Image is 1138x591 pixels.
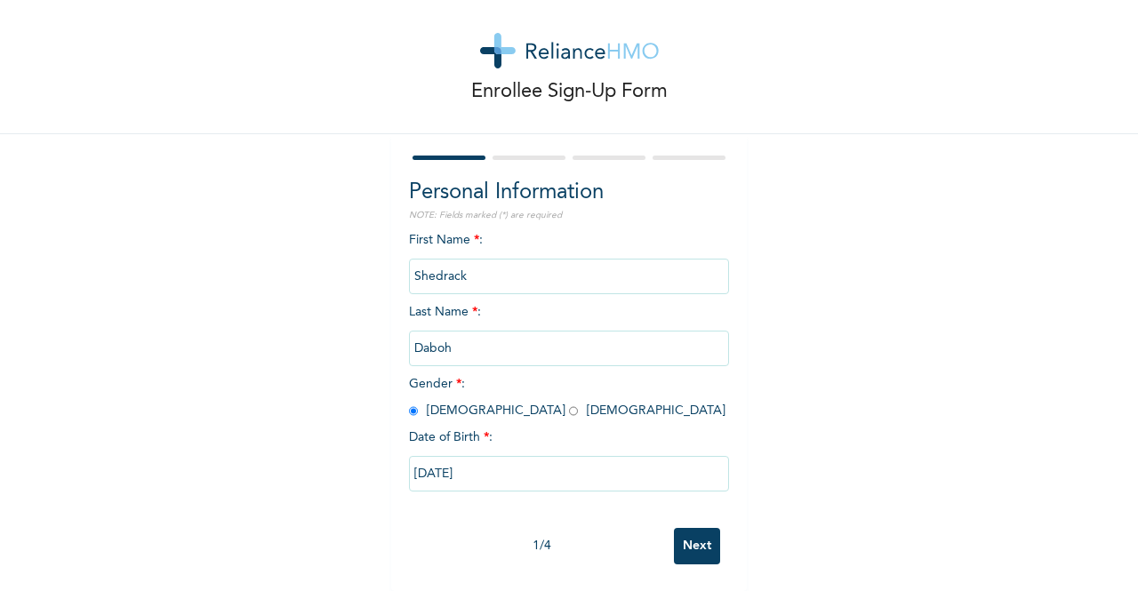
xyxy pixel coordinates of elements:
[409,378,725,417] span: Gender : [DEMOGRAPHIC_DATA] [DEMOGRAPHIC_DATA]
[409,209,729,222] p: NOTE: Fields marked (*) are required
[409,177,729,209] h2: Personal Information
[471,77,668,107] p: Enrollee Sign-Up Form
[409,259,729,294] input: Enter your first name
[409,331,729,366] input: Enter your last name
[409,234,729,283] span: First Name :
[409,456,729,491] input: DD-MM-YYYY
[674,528,720,564] input: Next
[409,306,729,355] span: Last Name :
[409,428,493,447] span: Date of Birth :
[409,537,674,555] div: 1 / 4
[480,33,659,68] img: logo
